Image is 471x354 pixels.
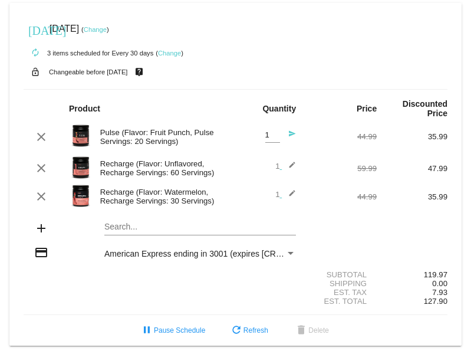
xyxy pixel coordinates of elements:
[49,68,128,76] small: Changeable before [DATE]
[34,189,48,204] mat-icon: clear
[306,132,377,141] div: 44.99
[69,124,93,147] img: Image-1-Carousel-Pulse-20S-Fruit-Punch-Transp.png
[306,297,377,306] div: Est. Total
[104,222,296,232] input: Search...
[282,130,296,144] mat-icon: send
[285,320,338,341] button: Delete
[34,161,48,175] mat-icon: clear
[432,279,447,288] span: 0.00
[156,50,183,57] small: ( )
[306,192,377,201] div: 44.99
[220,320,278,341] button: Refresh
[377,192,447,201] div: 35.99
[69,104,100,113] strong: Product
[275,190,296,199] span: 1
[94,159,236,177] div: Recharge (Flavor: Unflavored, Recharge Servings: 60 Servings)
[28,22,42,37] mat-icon: [DATE]
[229,324,243,338] mat-icon: refresh
[275,162,296,171] span: 1
[229,326,268,335] span: Refresh
[294,326,329,335] span: Delete
[24,50,153,57] small: 3 items scheduled for Every 30 days
[357,104,377,113] strong: Price
[306,288,377,297] div: Est. Tax
[424,297,447,306] span: 127.90
[377,270,447,279] div: 119.97
[94,188,236,205] div: Recharge (Flavor: Watermelon, Recharge Servings: 30 Servings)
[34,221,48,235] mat-icon: add
[432,288,447,297] span: 7.93
[377,132,447,141] div: 35.99
[132,64,146,80] mat-icon: live_help
[265,131,280,140] input: Quantity
[158,50,181,57] a: Change
[282,189,296,204] mat-icon: edit
[94,128,236,146] div: Pulse (Flavor: Fruit Punch, Pulse Servings: 20 Servings)
[28,64,42,80] mat-icon: lock_open
[403,99,447,118] strong: Discounted Price
[81,26,109,33] small: ( )
[140,324,154,338] mat-icon: pause
[306,164,377,173] div: 59.99
[34,245,48,260] mat-icon: credit_card
[69,156,93,179] img: Recharge-60S-bottle-Image-Carousel-Unflavored.png
[140,326,205,335] span: Pause Schedule
[377,164,447,173] div: 47.99
[84,26,107,33] a: Change
[104,249,296,258] mat-select: Payment Method
[69,184,93,208] img: Image-1-Carousel-Recharge30S-Watermelon-Transp.png
[130,320,215,341] button: Pause Schedule
[282,161,296,175] mat-icon: edit
[262,104,296,113] strong: Quantity
[104,249,353,258] span: American Express ending in 3001 (expires [CREDIT_CARD_DATA])
[34,130,48,144] mat-icon: clear
[294,324,308,338] mat-icon: delete
[306,279,377,288] div: Shipping
[28,46,42,60] mat-icon: autorenew
[306,270,377,279] div: Subtotal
